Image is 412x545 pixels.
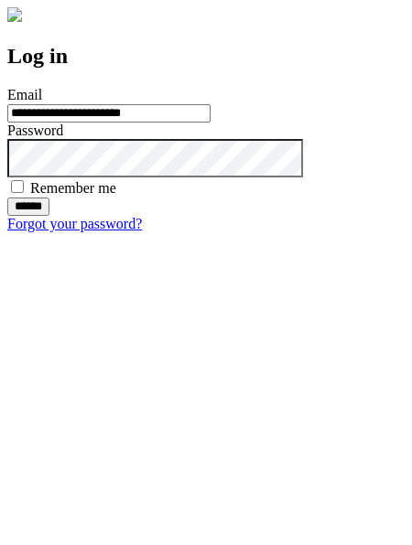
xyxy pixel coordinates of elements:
[7,44,405,69] h2: Log in
[7,7,22,22] img: logo-4e3dc11c47720685a147b03b5a06dd966a58ff35d612b21f08c02c0306f2b779.png
[30,180,116,196] label: Remember me
[7,123,63,138] label: Password
[7,87,42,102] label: Email
[7,216,142,231] a: Forgot your password?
